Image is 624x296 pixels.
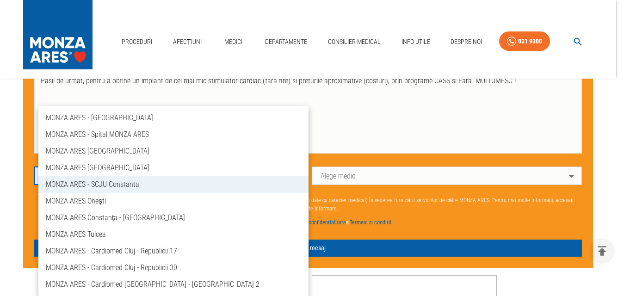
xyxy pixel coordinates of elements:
a: Departamente [261,32,311,51]
a: Proceduri [118,32,156,51]
li: MONZA ARES - Spital MONZA ARES [38,126,309,143]
li: MONZA ARES Tulcea [38,226,309,243]
li: MONZA ARES - Cardiomed Cluj - Republicii 30 [38,259,309,276]
li: MONZA ARES Onești [38,193,309,210]
a: Info Utile [398,32,434,51]
button: delete [589,238,615,264]
li: MONZA ARES - SCJU Constanta [38,176,309,193]
a: Medici [218,32,248,51]
li: MONZA ARES - Cardiomed [GEOGRAPHIC_DATA] - [GEOGRAPHIC_DATA] 2 [38,276,309,293]
div: 031 9300 [518,36,542,47]
li: MONZA ARES Constanța - [GEOGRAPHIC_DATA] [38,210,309,226]
a: Afecțiuni [169,32,205,51]
li: MONZA ARES - [GEOGRAPHIC_DATA] [38,110,309,126]
a: Despre Noi [447,32,486,51]
li: MONZA ARES [GEOGRAPHIC_DATA] [38,143,309,160]
li: MONZA ARES [GEOGRAPHIC_DATA] [38,160,309,176]
a: Consilier Medical [324,32,384,51]
li: MONZA ARES - Cardiomed Cluj - Republicii 17 [38,243,309,259]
